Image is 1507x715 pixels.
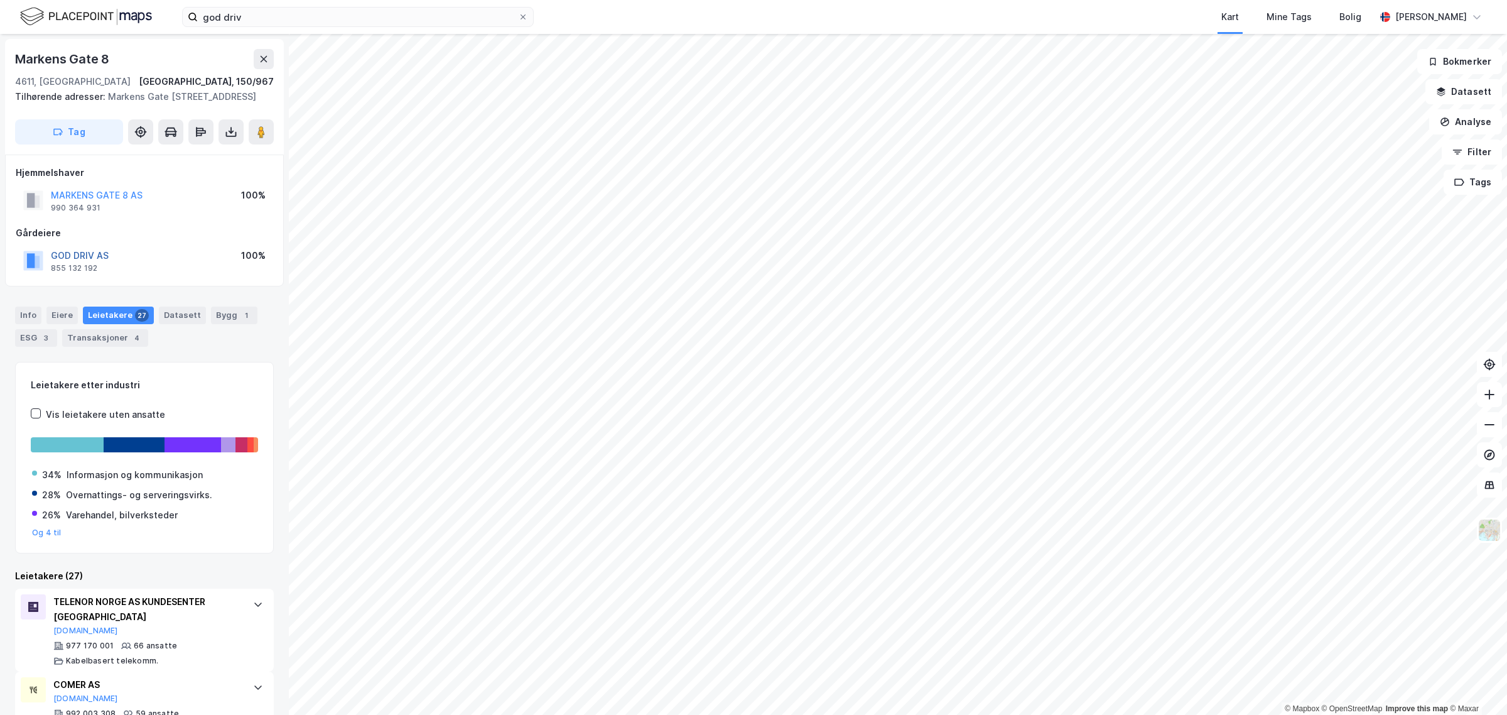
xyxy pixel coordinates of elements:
[40,332,52,344] div: 3
[1285,704,1319,713] a: Mapbox
[20,6,152,28] img: logo.f888ab2527a4732fd821a326f86c7f29.svg
[83,307,154,324] div: Leietakere
[51,203,100,213] div: 990 364 931
[66,488,212,503] div: Overnattings- og serveringsvirks.
[240,309,252,322] div: 1
[66,641,114,651] div: 977 170 001
[15,119,123,145] button: Tag
[198,8,518,26] input: Søk på adresse, matrikkel, gårdeiere, leietakere eller personer
[135,309,149,322] div: 27
[51,263,97,273] div: 855 132 192
[53,677,240,692] div: COMER AS
[66,656,158,666] div: Kabelbasert telekomm.
[1429,109,1502,134] button: Analyse
[46,407,165,422] div: Vis leietakere uten ansatte
[1339,9,1361,25] div: Bolig
[53,594,240,625] div: TELENOR NORGE AS KUNDESENTER [GEOGRAPHIC_DATA]
[42,488,61,503] div: 28%
[1417,49,1502,74] button: Bokmerker
[31,378,258,393] div: Leietakere etter industri
[1322,704,1383,713] a: OpenStreetMap
[139,74,274,89] div: [GEOGRAPHIC_DATA], 150/967
[1442,139,1502,165] button: Filter
[1477,518,1501,542] img: Z
[67,467,203,483] div: Informasjon og kommunikasjon
[66,508,178,523] div: Varehandel, bilverksteder
[1425,79,1502,104] button: Datasett
[53,626,118,636] button: [DOMAIN_NAME]
[16,165,273,180] div: Hjemmelshaver
[1444,655,1507,715] div: Kontrollprogram for chat
[42,467,62,483] div: 34%
[1444,170,1502,195] button: Tags
[241,248,266,263] div: 100%
[15,91,108,102] span: Tilhørende adresser:
[134,641,177,651] div: 66 ansatte
[62,329,148,347] div: Transaksjoner
[15,89,264,104] div: Markens Gate [STREET_ADDRESS]
[1221,9,1239,25] div: Kart
[42,508,61,523] div: 26%
[15,569,274,584] div: Leietakere (27)
[159,307,206,324] div: Datasett
[15,329,57,347] div: ESG
[1267,9,1312,25] div: Mine Tags
[1386,704,1448,713] a: Improve this map
[1395,9,1467,25] div: [PERSON_NAME]
[131,332,143,344] div: 4
[241,188,266,203] div: 100%
[46,307,78,324] div: Eiere
[32,528,62,538] button: Og 4 til
[211,307,257,324] div: Bygg
[53,694,118,704] button: [DOMAIN_NAME]
[16,226,273,241] div: Gårdeiere
[15,307,41,324] div: Info
[15,49,112,69] div: Markens Gate 8
[1444,655,1507,715] iframe: Chat Widget
[15,74,131,89] div: 4611, [GEOGRAPHIC_DATA]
